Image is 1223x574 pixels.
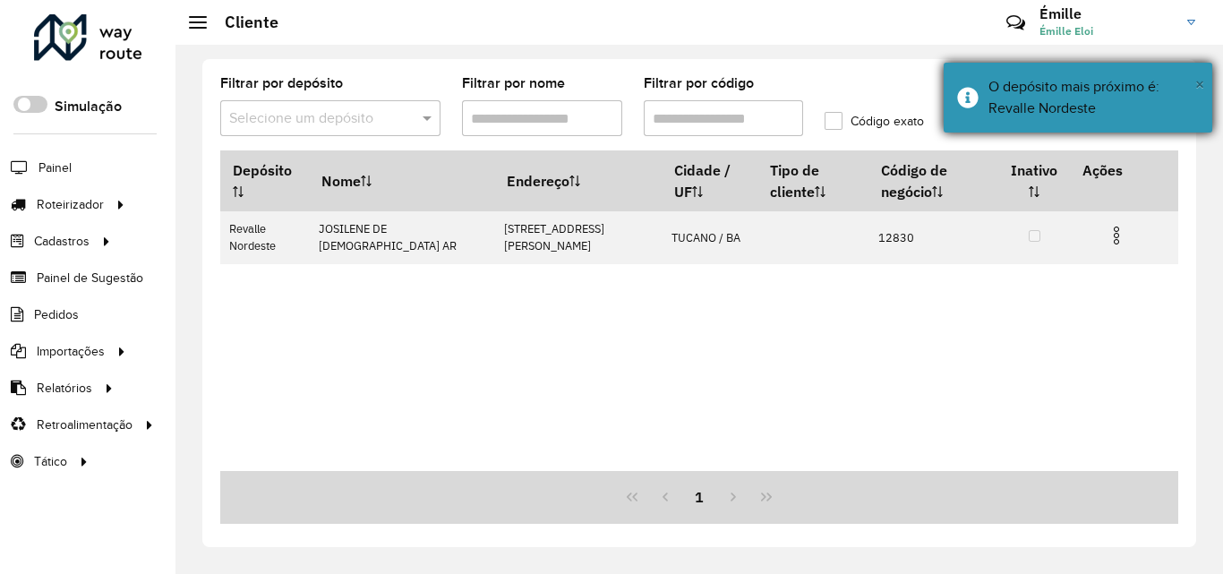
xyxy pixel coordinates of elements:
[869,151,998,211] th: Código de negócio
[37,342,105,361] span: Importações
[34,305,79,324] span: Pedidos
[55,96,122,117] label: Simulação
[998,151,1070,211] th: Inativo
[220,151,309,211] th: Depósito
[34,232,90,251] span: Cadastros
[1195,74,1204,94] span: ×
[869,211,998,264] td: 12830
[220,211,309,264] td: Revalle Nordeste
[1070,151,1177,189] th: Ações
[309,211,494,264] td: JOSILENE DE [DEMOGRAPHIC_DATA] AR
[309,151,494,211] th: Nome
[996,4,1035,42] a: Contato Rápido
[758,151,869,211] th: Tipo de cliente
[38,158,72,177] span: Painel
[494,151,663,211] th: Endereço
[682,480,716,514] button: 1
[1195,71,1204,98] button: Close
[37,416,133,434] span: Retroalimentação
[663,151,758,211] th: Cidade / UF
[644,73,754,94] label: Filtrar por código
[825,112,924,131] label: Código exato
[1039,5,1174,22] h3: Émille
[37,379,92,398] span: Relatórios
[494,211,663,264] td: [STREET_ADDRESS][PERSON_NAME]
[220,73,343,94] label: Filtrar por depósito
[663,211,758,264] td: TUCANO / BA
[462,73,565,94] label: Filtrar por nome
[37,269,143,287] span: Painel de Sugestão
[207,13,278,32] h2: Cliente
[37,195,104,214] span: Roteirizador
[34,452,67,471] span: Tático
[988,76,1199,119] div: O depósito mais próximo é: Revalle Nordeste
[1039,23,1174,39] span: Émille Eloi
